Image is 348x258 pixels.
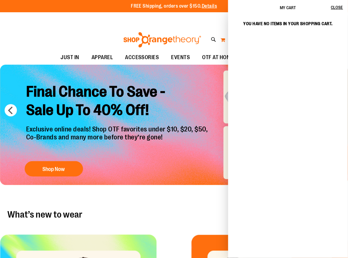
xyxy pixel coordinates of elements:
span: My Cart [280,5,296,10]
h2: Final Chance To Save - Sale Up To 40% Off! [22,78,214,125]
p: Exclusive online deals! Shop OTF favorites under $10, $20, $50, Co-Brands and many more before th... [22,125,214,155]
button: prev [5,104,17,116]
span: You have no items in your shopping cart. [244,21,333,26]
span: APPAREL [92,51,113,64]
a: Details [202,3,217,9]
h2: What’s new to wear [7,210,341,219]
span: OTF AT HOME [202,51,234,64]
img: Shop Orangetheory [123,32,202,47]
button: Shop Now [25,161,83,177]
span: EVENTS [171,51,190,64]
span: Close [331,5,343,10]
span: ACCESSORIES [125,51,159,64]
p: FREE Shipping, orders over $150. [131,3,217,10]
span: JUST IN [61,51,79,64]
